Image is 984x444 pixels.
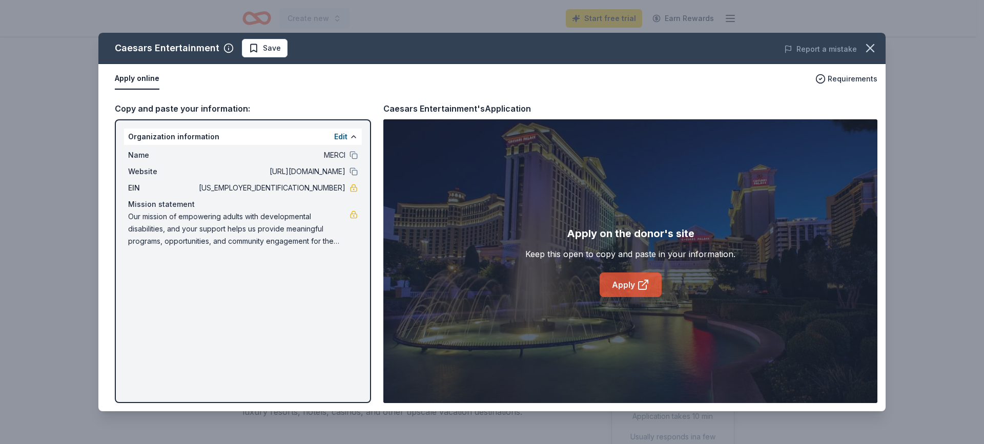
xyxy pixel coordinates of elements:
[263,42,281,54] span: Save
[197,149,345,161] span: MERCI
[115,102,371,115] div: Copy and paste your information:
[383,102,531,115] div: Caesars Entertainment's Application
[128,210,350,247] span: Our mission of empowering adults with developmental disabilities, and your support helps us provi...
[128,149,197,161] span: Name
[242,39,288,57] button: Save
[828,73,877,85] span: Requirements
[525,248,735,260] div: Keep this open to copy and paste in your information.
[128,198,358,210] div: Mission statement
[128,182,197,194] span: EIN
[115,68,159,90] button: Apply online
[115,40,219,56] div: Caesars Entertainment
[124,129,362,145] div: Organization information
[197,182,345,194] span: [US_EMPLOYER_IDENTIFICATION_NUMBER]
[815,73,877,85] button: Requirements
[600,272,662,297] a: Apply
[334,131,347,143] button: Edit
[197,165,345,178] span: [URL][DOMAIN_NAME]
[784,43,857,55] button: Report a mistake
[128,165,197,178] span: Website
[567,225,694,242] div: Apply on the donor's site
